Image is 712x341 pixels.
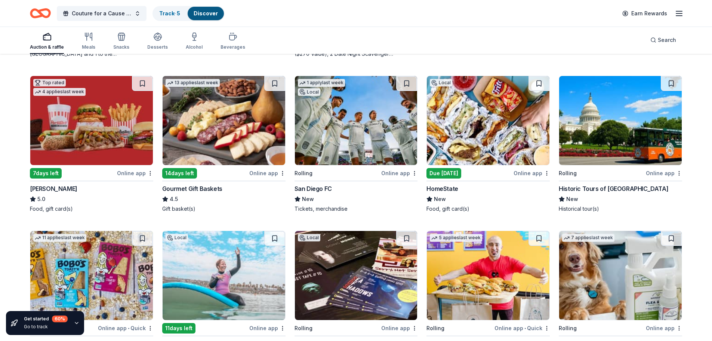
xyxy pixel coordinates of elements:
[514,168,550,178] div: Online app
[249,323,286,333] div: Online app
[559,205,682,213] div: Historical tour(s)
[295,76,418,213] a: Image for San Diego FC1 applylast weekLocalRollingOnline appSan Diego FCNewTickets, merchandise
[162,205,286,213] div: Gift basket(s)
[566,195,578,204] span: New
[221,29,245,54] button: Beverages
[30,29,64,54] button: Auction & raffle
[559,324,577,333] div: Rolling
[524,325,526,331] span: •
[426,205,550,213] div: Food, gift card(s)
[618,7,672,20] a: Earn Rewards
[295,76,417,165] img: Image for San Diego FC
[162,323,195,334] div: 11 days left
[33,88,86,96] div: 4 applies last week
[186,44,203,50] div: Alcohol
[658,36,676,45] span: Search
[163,231,285,320] img: Image for Surf Diva
[295,184,332,193] div: San Diego FC
[426,76,550,213] a: Image for HomeStateLocalDue [DATE]Online appHomeStateNewFood, gift card(s)
[147,29,168,54] button: Desserts
[152,6,225,21] button: Track· 5Discover
[30,4,51,22] a: Home
[646,323,682,333] div: Online app
[52,316,68,322] div: 60 %
[186,29,203,54] button: Alcohol
[159,10,180,16] a: Track· 5
[162,184,222,193] div: Gourmet Gift Baskets
[430,234,482,242] div: 5 applies last week
[427,231,549,320] img: Image for Ike's Sandwiches
[298,234,320,241] div: Local
[249,168,286,178] div: Online app
[170,195,178,204] span: 4.5
[30,168,62,179] div: 7 days left
[426,324,444,333] div: Rolling
[113,44,129,50] div: Snacks
[162,76,286,213] a: Image for Gourmet Gift Baskets13 applieslast week14days leftOnline appGourmet Gift Baskets4.5Gift...
[82,44,95,50] div: Meals
[166,234,188,241] div: Local
[113,29,129,54] button: Snacks
[295,169,312,178] div: Rolling
[295,205,418,213] div: Tickets, merchandise
[128,325,129,331] span: •
[562,234,614,242] div: 7 applies last week
[559,169,577,178] div: Rolling
[30,205,153,213] div: Food, gift card(s)
[33,234,86,242] div: 11 applies last week
[430,79,452,86] div: Local
[30,184,77,193] div: [PERSON_NAME]
[163,76,285,165] img: Image for Gourmet Gift Baskets
[194,10,218,16] a: Discover
[295,324,312,333] div: Rolling
[24,324,68,330] div: Go to track
[298,79,345,87] div: 1 apply last week
[559,76,682,165] img: Image for Historic Tours of America
[82,29,95,54] button: Meals
[426,184,458,193] div: HomeState
[434,195,446,204] span: New
[295,231,417,320] img: Image for San Diego International Film Festival
[381,323,417,333] div: Online app
[559,76,682,213] a: Image for Historic Tours of AmericaRollingOnline appHistoric Tours of [GEOGRAPHIC_DATA]NewHistori...
[33,79,66,86] div: Top rated
[166,79,220,87] div: 13 applies last week
[381,168,417,178] div: Online app
[30,76,153,213] a: Image for Portillo'sTop rated4 applieslast week7days leftOnline app[PERSON_NAME]5.0Food, gift car...
[72,9,132,18] span: Couture for a Cause [GEOGRAPHIC_DATA]
[646,168,682,178] div: Online app
[37,195,45,204] span: 5.0
[298,88,320,96] div: Local
[559,231,682,320] img: Image for Wondercide
[30,44,64,50] div: Auction & raffle
[24,316,68,322] div: Get started
[559,184,668,193] div: Historic Tours of [GEOGRAPHIC_DATA]
[57,6,147,21] button: Couture for a Cause [GEOGRAPHIC_DATA]
[162,168,197,179] div: 14 days left
[426,168,461,179] div: Due [DATE]
[30,231,153,320] img: Image for Bobo's Bakery
[221,44,245,50] div: Beverages
[117,168,153,178] div: Online app
[147,44,168,50] div: Desserts
[30,76,153,165] img: Image for Portillo's
[302,195,314,204] span: New
[427,76,549,165] img: Image for HomeState
[494,323,550,333] div: Online app Quick
[644,33,682,48] button: Search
